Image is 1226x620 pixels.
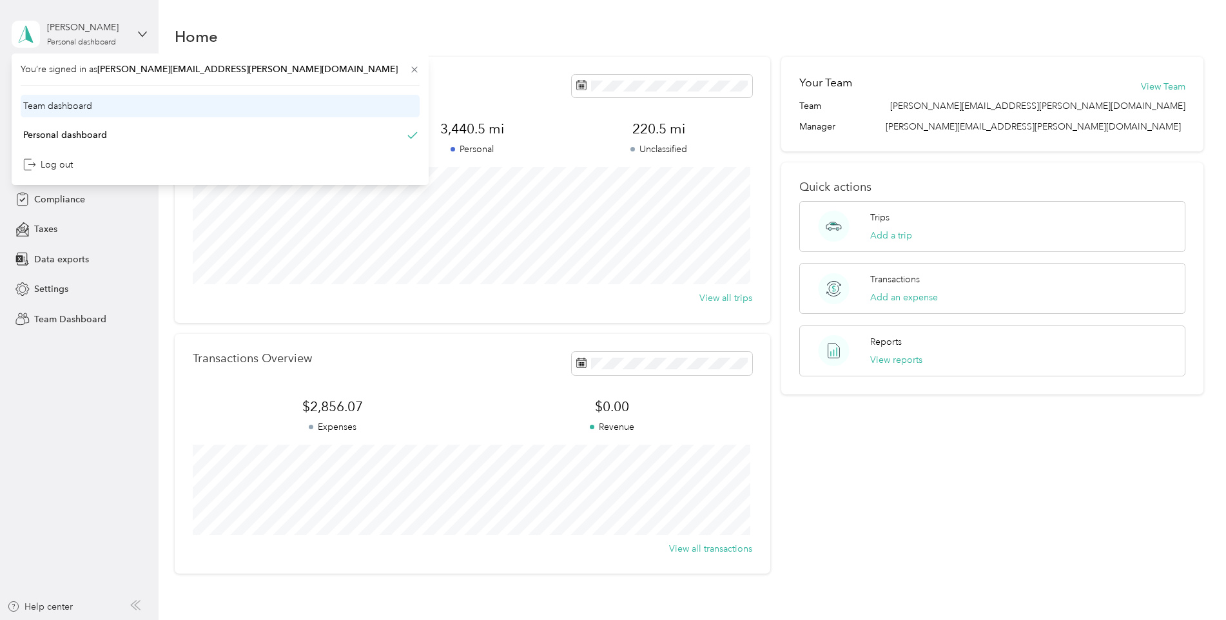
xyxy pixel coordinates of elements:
p: Unclassified [566,142,752,156]
iframe: Everlance-gr Chat Button Frame [1154,548,1226,620]
span: 220.5 mi [566,120,752,138]
span: Settings [34,282,68,296]
span: [PERSON_NAME][EMAIL_ADDRESS][PERSON_NAME][DOMAIN_NAME] [886,121,1181,132]
span: Data exports [34,253,89,266]
span: $2,856.07 [193,398,472,416]
div: Personal dashboard [47,39,116,46]
span: Team [799,99,821,113]
h2: Your Team [799,75,852,91]
button: View Team [1141,80,1185,93]
p: Reports [870,335,902,349]
button: Add a trip [870,229,912,242]
p: Personal [379,142,565,156]
p: Expenses [193,420,472,434]
p: Quick actions [799,180,1185,194]
span: Team Dashboard [34,313,106,326]
p: Transactions Overview [193,352,312,365]
span: Compliance [34,193,85,206]
div: [PERSON_NAME] [47,21,128,34]
div: Team dashboard [23,99,92,113]
p: Revenue [472,420,752,434]
span: $0.00 [472,398,752,416]
span: Manager [799,120,835,133]
button: Help center [7,600,73,614]
span: [PERSON_NAME][EMAIL_ADDRESS][PERSON_NAME][DOMAIN_NAME] [97,64,398,75]
span: [PERSON_NAME][EMAIL_ADDRESS][PERSON_NAME][DOMAIN_NAME] [890,99,1185,113]
button: View reports [870,353,922,367]
p: Trips [870,211,890,224]
button: View all transactions [669,542,752,556]
span: Taxes [34,222,57,236]
span: 3,440.5 mi [379,120,565,138]
button: Add an expense [870,291,938,304]
div: Personal dashboard [23,128,107,142]
p: Transactions [870,273,920,286]
span: You’re signed in as [21,63,420,76]
h1: Home [175,30,218,43]
div: Log out [23,158,73,171]
button: View all trips [699,291,752,305]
